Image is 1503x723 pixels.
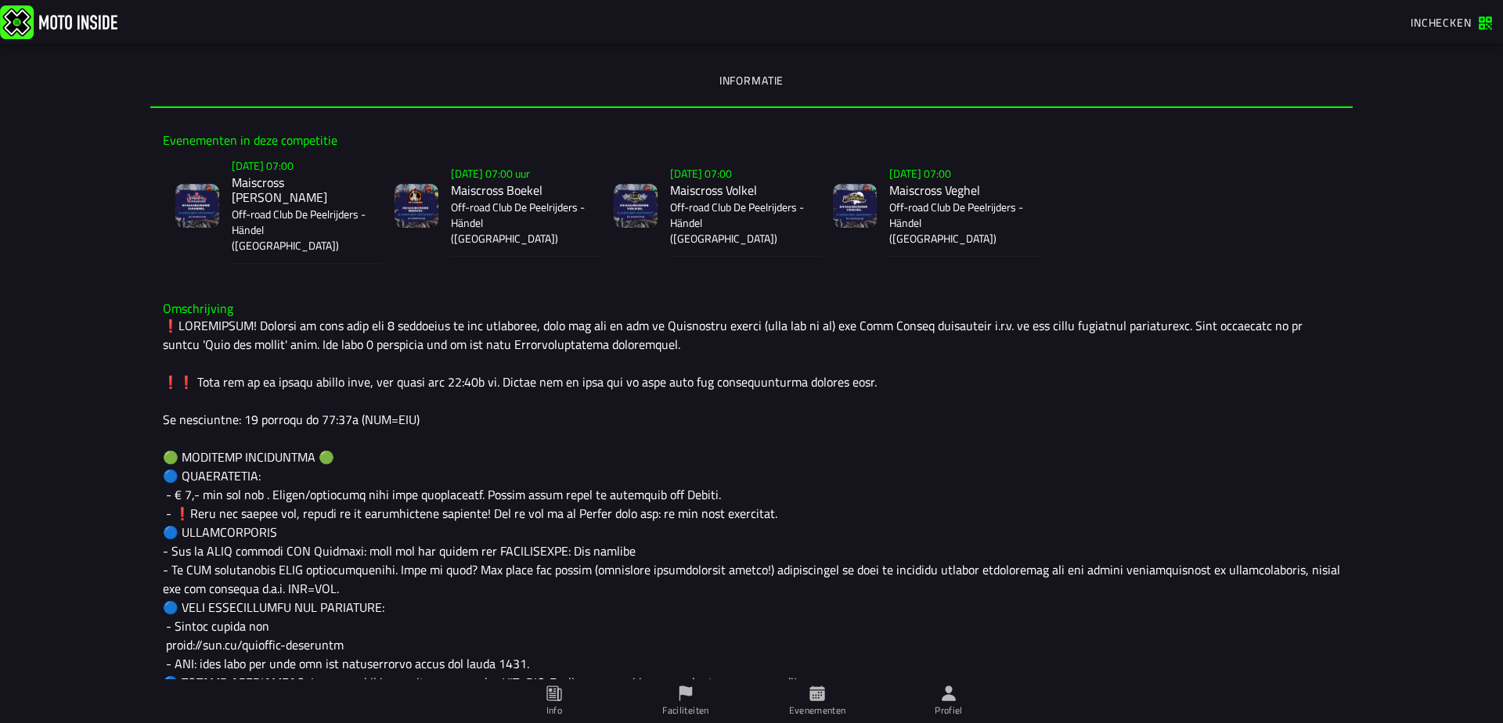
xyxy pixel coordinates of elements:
font: Evenementen [789,703,846,718]
h2: Maiscross Volkel [670,182,808,197]
ion-text: [DATE] 07:00 [889,164,951,181]
font: Faciliteiten [662,703,708,718]
img: evenement-afbeelding [614,184,658,228]
img: evenement-afbeelding [175,184,219,228]
img: evenement-afbeelding [833,184,877,228]
ion-text: [DATE] 07:00 uur [451,164,530,181]
font: Off-road Club De Peelrijders - Händel ([GEOGRAPHIC_DATA]) [670,199,804,246]
font: Off-road Club De Peelrijders - Händel ([GEOGRAPHIC_DATA]) [451,199,585,246]
ion-text: [DATE] 07:00 [670,164,732,181]
font: Off-road Club De Peelrijders - Händel ([GEOGRAPHIC_DATA]) [232,206,366,254]
h2: Maiscross Veghel [889,182,1027,197]
h2: Maiscross Boekel [451,182,589,197]
font: Info [546,703,562,718]
a: Inchecken [1403,9,1500,35]
h2: Maiscross [PERSON_NAME] [232,175,369,205]
h3: Evenementen in deze competitie [163,133,1340,148]
h3: Omschrijving [163,301,1340,316]
font: Off-road Club De Peelrijders - Händel ([GEOGRAPHIC_DATA]) [889,199,1023,246]
ion-text: [DATE] 07:00 [232,157,294,174]
span: Inchecken [1411,14,1472,31]
font: Profiel [935,703,963,718]
img: evenement-afbeelding [395,184,438,228]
